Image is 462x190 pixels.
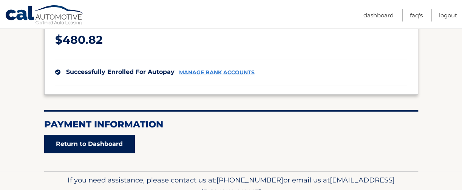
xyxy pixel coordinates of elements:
[44,135,135,153] a: Return to Dashboard
[439,9,457,21] a: Logout
[66,68,175,75] span: successfully enrolled for autopay
[363,9,394,21] a: Dashboard
[55,30,407,50] p: $
[179,69,255,76] a: manage bank accounts
[44,119,418,130] h2: Payment Information
[62,33,103,47] span: 480.82
[410,9,423,21] a: FAQ's
[216,176,283,184] span: [PHONE_NUMBER]
[55,69,60,75] img: check.svg
[5,5,84,27] a: Cal Automotive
